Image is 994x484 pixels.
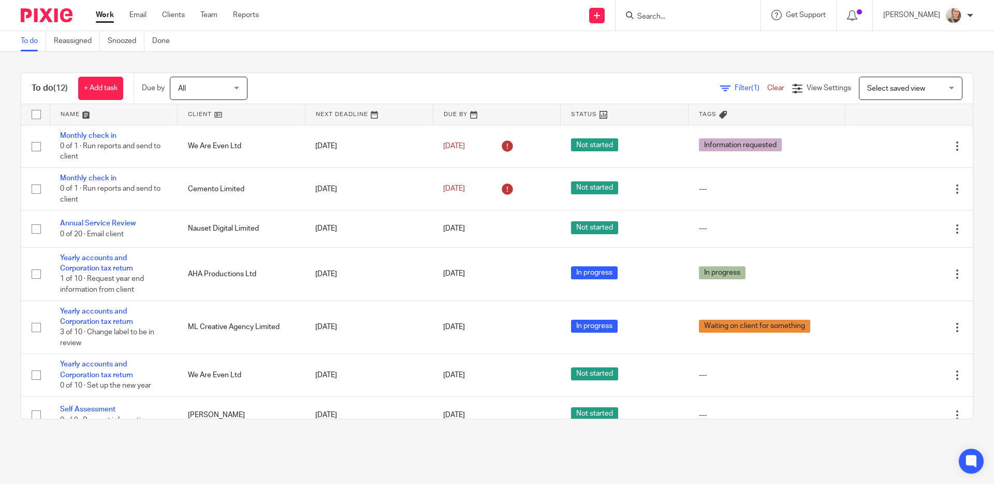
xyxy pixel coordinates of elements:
[60,276,144,294] span: 1 of 10 · Request year end information from client
[699,138,782,151] span: Information requested
[178,85,186,92] span: All
[699,410,835,420] div: ---
[443,372,465,379] span: [DATE]
[571,221,618,234] span: Not started
[699,111,717,117] span: Tags
[178,247,305,301] td: AHA Productions Ltd
[60,406,115,413] a: Self Assessment
[571,320,618,333] span: In progress
[60,308,133,325] a: Yearly accounts and Corporation tax return
[60,132,116,139] a: Monthly check in
[178,210,305,247] td: Nauset Digital Limited
[178,354,305,396] td: We Are Even Ltd
[443,411,465,419] span: [DATE]
[60,231,124,238] span: 0 of 20 · Email client
[60,175,116,182] a: Monthly check in
[443,186,465,193] span: [DATE]
[60,186,160,204] span: 0 of 1 · Run reports and send to client
[305,354,433,396] td: [DATE]
[21,31,46,51] a: To do
[305,247,433,301] td: [DATE]
[443,225,465,233] span: [DATE]
[32,83,68,94] h1: To do
[751,84,759,92] span: (1)
[60,382,151,389] span: 0 of 10 · Set up the new year
[178,301,305,354] td: ML Creative Agency Limited
[233,10,259,20] a: Reports
[142,83,165,93] p: Due by
[571,138,618,151] span: Not started
[767,84,784,92] a: Clear
[60,329,154,347] span: 3 of 10 · Change label to be in review
[305,210,433,247] td: [DATE]
[178,125,305,167] td: We Are Even Ltd
[699,266,745,279] span: In progress
[945,7,962,24] img: IMG_7594.jpg
[699,184,835,194] div: ---
[60,361,133,378] a: Yearly accounts and Corporation tax return
[60,220,136,227] a: Annual Service Review
[571,367,618,380] span: Not started
[54,31,100,51] a: Reassigned
[178,167,305,210] td: Cemento Limited
[699,320,810,333] span: Waiting on client for something
[892,27,945,38] p: Task reassigned.
[152,31,178,51] a: Done
[162,10,185,20] a: Clients
[305,396,433,433] td: [DATE]
[53,84,68,92] span: (12)
[178,396,305,433] td: [PERSON_NAME]
[21,8,72,22] img: Pixie
[108,31,144,51] a: Snoozed
[60,254,133,272] a: Yearly accounts and Corporation tax return
[305,301,433,354] td: [DATE]
[96,10,114,20] a: Work
[305,167,433,210] td: [DATE]
[699,370,835,380] div: ---
[867,85,925,92] span: Select saved view
[443,143,465,150] span: [DATE]
[200,10,217,20] a: Team
[305,125,433,167] td: [DATE]
[129,10,147,20] a: Email
[443,271,465,278] span: [DATE]
[735,84,767,92] span: Filter
[571,407,618,420] span: Not started
[443,323,465,331] span: [DATE]
[78,77,123,100] a: + Add task
[60,417,149,424] span: 0 of 9 · Request information
[60,143,160,161] span: 0 of 1 · Run reports and send to client
[807,84,851,92] span: View Settings
[699,223,835,234] div: ---
[571,181,618,194] span: Not started
[571,266,618,279] span: In progress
